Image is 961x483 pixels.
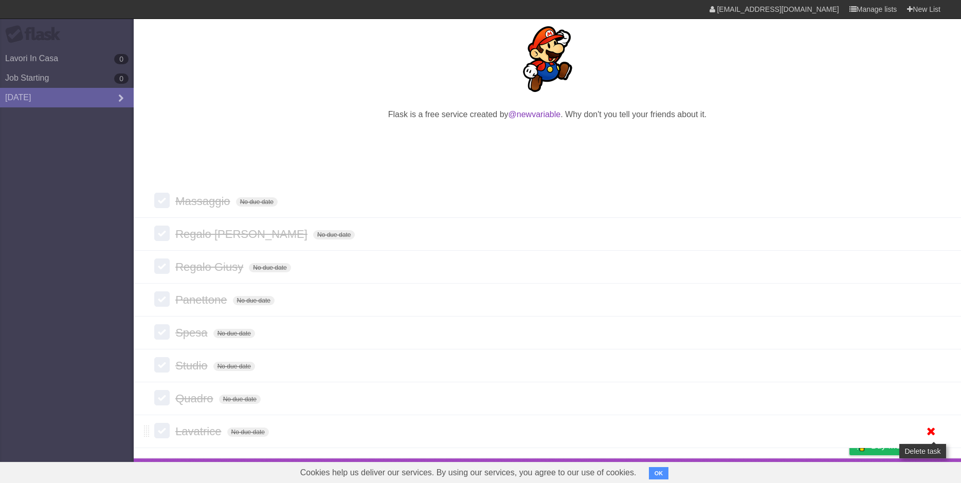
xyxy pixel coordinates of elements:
span: Massaggio [175,195,232,208]
span: No due date [249,263,291,272]
b: 0 [114,54,129,64]
span: No due date [213,329,255,338]
span: No due date [236,197,278,207]
span: Quadro [175,392,215,405]
label: Done [154,193,170,208]
span: Cookies help us deliver our services. By using our services, you agree to our use of cookies. [290,462,647,483]
p: Flask is a free service created by . Why don't you tell your friends about it. [154,108,940,121]
button: OK [649,467,669,479]
b: 0 [114,73,129,84]
div: Flask [5,25,67,44]
span: No due date [219,395,261,404]
span: No due date [227,428,269,437]
span: Buy me a coffee [871,437,935,455]
span: Spesa [175,326,210,339]
label: Done [154,324,170,340]
label: Done [154,258,170,274]
span: Lavatrice [175,425,224,438]
iframe: X Post Button [529,134,566,148]
label: Done [154,226,170,241]
span: Studio [175,359,210,372]
span: Panettone [175,293,229,306]
a: @newvariable [509,110,561,119]
span: Regalo [PERSON_NAME] [175,228,310,240]
label: Done [154,357,170,373]
span: No due date [233,296,275,305]
label: Done [154,423,170,438]
label: Done [154,291,170,307]
span: No due date [213,362,255,371]
a: Terms [801,461,824,480]
span: Regalo Giusy [175,261,246,273]
a: Privacy [836,461,863,480]
a: About [713,461,734,480]
a: Developers [747,461,788,480]
img: Super Mario [515,26,581,92]
label: Done [154,390,170,405]
span: No due date [313,230,355,239]
a: Suggest a feature [876,461,940,480]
